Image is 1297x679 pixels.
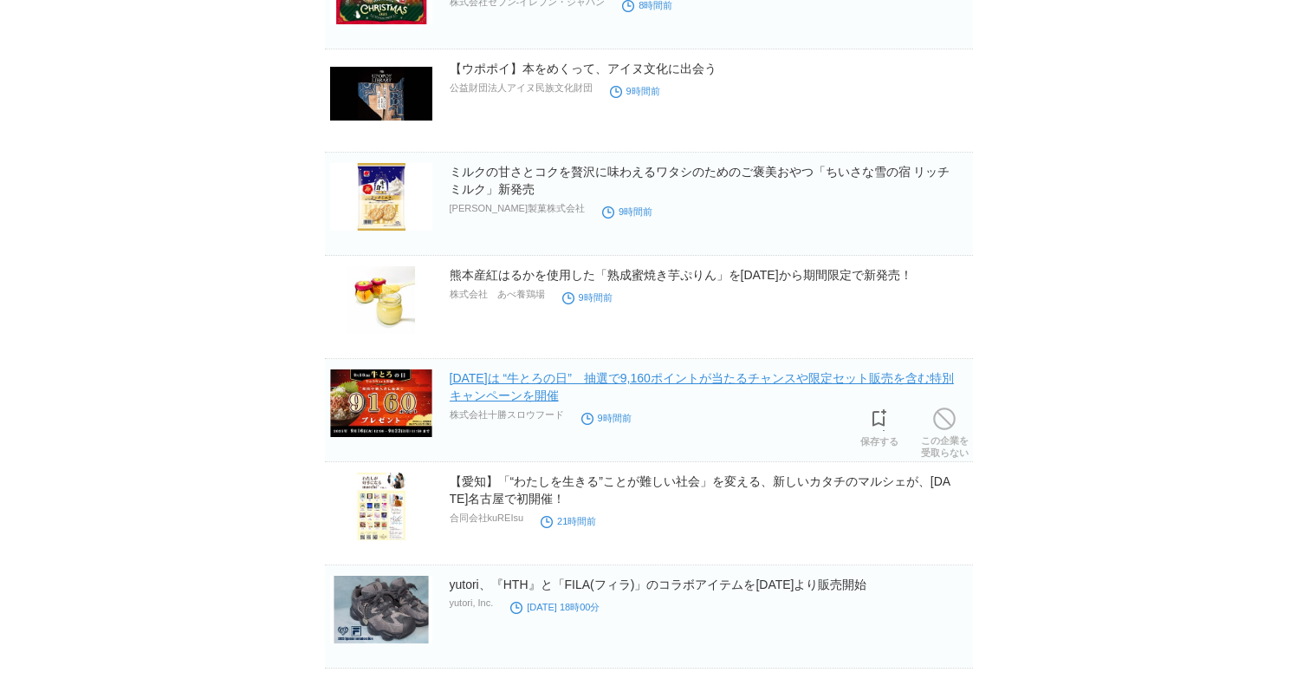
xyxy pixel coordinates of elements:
[450,268,912,282] a: 熊本産紅はるかを使用した「熟成蜜焼き芋ぷりん」を[DATE]から期間限定で新発売！
[510,602,600,612] time: [DATE] 18時00分
[450,597,494,608] p: yutori, Inc.
[330,266,432,334] img: 熊本産紅はるかを使用した「熟成蜜焼き芋ぷりん」を9月15日から期間限定で新発売！
[610,86,660,96] time: 9時間前
[450,82,593,95] p: 公益財団法人アイヌ民族文化財団
[450,288,545,301] p: 株式会社 あべ養鶏場
[581,413,632,423] time: 9時間前
[330,163,432,231] img: ミルクの甘さとコクを贅沢に味わえるワタシのためのご褒美おやつ「ちいさな雪の宿 リッチミルク」新発売
[860,404,898,447] a: 保存する
[330,60,432,127] img: 【ウポポイ】本をめくって、アイヌ文化に出会う
[330,576,432,643] img: 34263-137-a5ef5768119483aae8d840d5be0228bd-1145x818.png
[562,292,613,303] time: 9時間前
[602,206,652,217] time: 9時間前
[921,403,969,459] a: この企業を受取らない
[450,62,717,75] a: 【ウポポイ】本をめくって、アイヌ文化に出会う
[450,165,950,196] a: ミルクの甘さとコクを贅沢に味わえるワタシのためのご褒美おやつ「ちいさな雪の宿 リッチミルク」新発売
[541,516,596,526] time: 21時間前
[330,473,432,540] img: 【愛知】「“わたしを生きる”ことが難しい社会」を変える、新しいカタチのマルシェが、9月20日（土）名古屋で初開催！
[450,474,951,506] a: 【愛知】「“わたしを生きる”ことが難しい社会」を変える、新しいカタチのマルシェが、[DATE]名古屋で初開催！
[450,408,564,421] p: 株式会社十勝スロウフード
[450,202,585,215] p: [PERSON_NAME]製菓株式会社
[330,369,432,437] img: 9月16日は “牛とろの日” 抽選で9,160ポイントが当たるチャンスや限定セット販売を含む特別キャンペーンを開催
[450,578,867,591] a: yutori、『HTH』と「FILA(フィラ)」のコラボアイテムを[DATE]より販売開始
[450,371,954,402] a: [DATE]は “牛とろの日” 抽選で9,160ポイントが当たるチャンスや限定セット販売を含む特別キャンペーンを開催
[450,512,524,525] p: 合同会社kuREIsu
